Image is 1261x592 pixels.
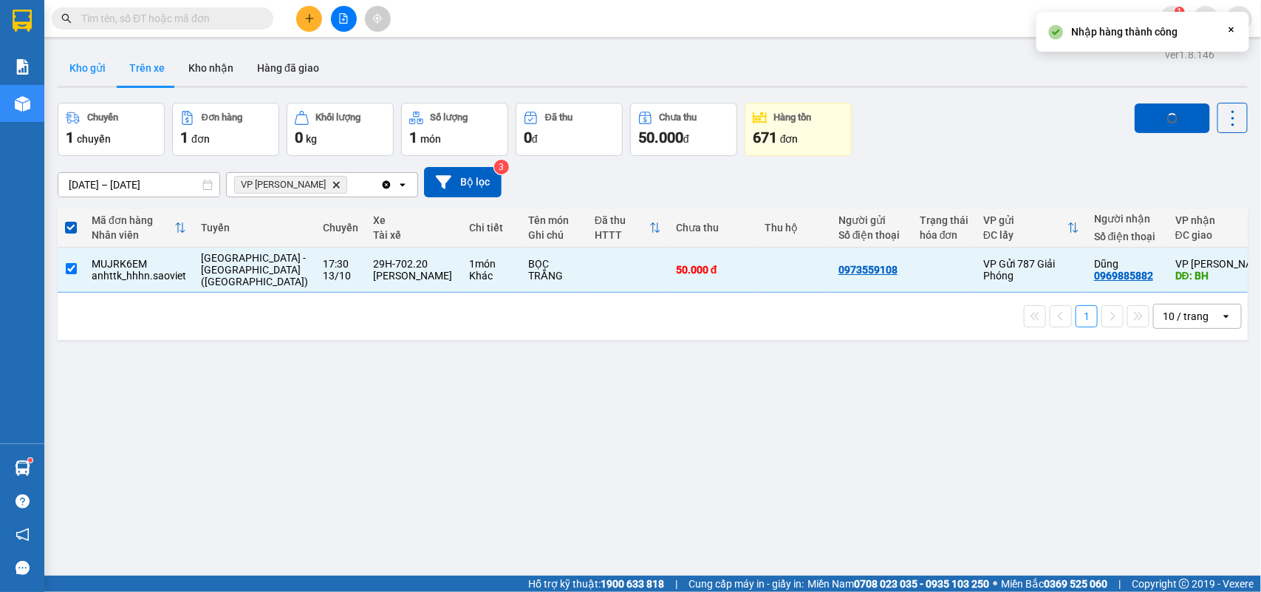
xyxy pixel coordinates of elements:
button: Kho nhận [177,50,245,86]
img: logo-vxr [13,10,32,32]
svg: Close [1226,24,1237,35]
span: [GEOGRAPHIC_DATA] - [GEOGRAPHIC_DATA] ([GEOGRAPHIC_DATA]) [201,252,308,288]
span: phitt_bvbh.saoviet [1040,9,1160,27]
div: Chuyến [87,112,118,123]
button: plus [296,6,322,32]
button: Chưa thu50.000đ [630,103,737,156]
div: Chi tiết [469,222,513,234]
div: Đã thu [595,214,649,226]
div: VP gửi [983,214,1067,226]
div: Mã đơn hàng [92,214,174,226]
div: Người nhận [1094,213,1161,225]
button: Hàng đã giao [245,50,331,86]
span: VP Bảo Hà, close by backspace [234,176,347,194]
div: Chưa thu [660,112,697,123]
div: HTTT [595,229,649,241]
button: Kho gửi [58,50,117,86]
span: Miền Nam [807,576,989,592]
svg: open [1220,310,1232,322]
button: 1 [1076,305,1098,327]
button: Khối lượng0kg [287,103,394,156]
span: 671 [753,129,777,146]
div: Số lượng [431,112,468,123]
div: 50.000 đ [676,264,750,276]
input: Selected VP Bảo Hà. [350,177,352,192]
span: aim [372,13,383,24]
span: món [420,133,441,145]
div: Khối lượng [316,112,361,123]
span: | [1118,576,1121,592]
div: VP Gửi 787 Giải Phóng [983,258,1079,282]
button: Số lượng1món [401,103,508,156]
button: caret-down [1226,6,1252,32]
svg: open [397,179,409,191]
div: Số điện thoại [838,229,905,241]
strong: 1900 633 818 [601,578,664,590]
div: 0973559108 [838,264,898,276]
div: 13/10 [323,270,358,282]
button: aim [365,6,391,32]
div: MUJRK6EM [92,258,186,270]
img: warehouse-icon [15,460,30,476]
span: plus [304,13,315,24]
img: warehouse-icon [15,96,30,112]
button: Chuyến1chuyến [58,103,165,156]
div: 10 / trang [1163,309,1209,324]
div: Đơn hàng [202,112,242,123]
strong: 0369 525 060 [1044,578,1107,590]
span: notification [16,528,30,542]
button: file-add [331,6,357,32]
sup: 3 [494,160,509,174]
button: loading Nhập hàng [1135,103,1210,133]
div: Chuyến [323,222,358,234]
span: Miền Bắc [1001,576,1107,592]
div: Dũng [1094,258,1161,270]
input: Select a date range. [58,173,219,197]
div: Tài xế [373,229,454,241]
div: Ghi chú [528,229,580,241]
svg: Delete [332,180,341,189]
button: Hàng tồn671đơn [745,103,852,156]
div: hóa đơn [920,229,968,241]
th: Toggle SortBy [587,208,669,248]
span: 0 [295,129,303,146]
span: ⚪️ [993,581,997,587]
strong: 0708 023 035 - 0935 103 250 [854,578,989,590]
span: 1 [1177,7,1182,17]
svg: Clear all [380,179,392,191]
span: copyright [1179,579,1189,589]
div: 1 món [469,258,513,270]
div: [PERSON_NAME] [373,270,454,282]
sup: 1 [1175,7,1185,17]
span: 1 [409,129,417,146]
span: đ [683,133,689,145]
div: Hàng tồn [774,112,812,123]
div: ĐC giao [1175,229,1260,241]
span: đ [532,133,538,145]
button: Đã thu0đ [516,103,623,156]
div: Số điện thoại [1094,231,1161,242]
span: kg [306,133,317,145]
input: Tìm tên, số ĐT hoặc mã đơn [81,10,256,27]
span: 0 [524,129,532,146]
div: Thu hộ [765,222,824,234]
div: Nhân viên [92,229,174,241]
div: BỌC TRẮNG [528,258,580,282]
div: 0969885882 [1094,270,1153,282]
span: file-add [338,13,349,24]
th: Toggle SortBy [84,208,194,248]
span: 1 [180,129,188,146]
div: ĐC lấy [983,229,1067,241]
div: Tên món [528,214,580,226]
div: Tuyến [201,222,308,234]
span: VP Bảo Hà [241,179,326,191]
span: | [675,576,677,592]
div: Trạng thái [920,214,968,226]
img: solution-icon [15,59,30,75]
div: Đã thu [545,112,573,123]
span: message [16,561,30,575]
span: search [61,13,72,24]
span: question-circle [16,494,30,508]
span: đơn [191,133,210,145]
span: chuyến [77,133,111,145]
